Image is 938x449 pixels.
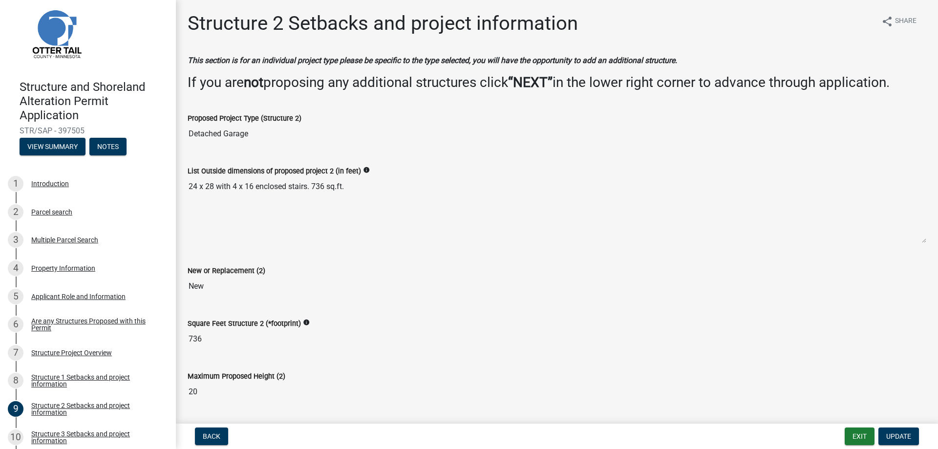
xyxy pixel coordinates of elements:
[895,16,917,27] span: Share
[878,428,919,445] button: Update
[303,319,310,326] i: info
[31,180,69,187] div: Introduction
[20,144,85,151] wm-modal-confirm: Summary
[8,260,23,276] div: 4
[31,318,160,331] div: Are any Structures Proposed with this Permit
[20,138,85,155] button: View Summary
[886,432,911,440] span: Update
[8,401,23,417] div: 9
[508,74,553,90] strong: “NEXT”
[8,345,23,361] div: 7
[188,56,677,65] strong: This section is for an individual project type please be specific to the type selected, you will ...
[31,265,95,272] div: Property Information
[188,373,285,380] label: Maximum Proposed Height (2)
[188,115,301,122] label: Proposed Project Type (Structure 2)
[20,126,156,135] span: STR/SAP - 397505
[8,373,23,388] div: 8
[31,293,126,300] div: Applicant Role and Information
[845,428,874,445] button: Exit
[203,432,220,440] span: Back
[8,232,23,248] div: 3
[8,289,23,304] div: 5
[188,268,265,275] label: New or Replacement (2)
[244,74,263,90] strong: not
[8,176,23,192] div: 1
[188,74,926,91] h3: If you are proposing any additional structures click in the lower right corner to advance through...
[31,374,160,387] div: Structure 1 Setbacks and project information
[20,80,168,122] h4: Structure and Shoreland Alteration Permit Application
[881,16,893,27] i: share
[31,349,112,356] div: Structure Project Overview
[188,321,301,327] label: Square Feet Structure 2 (*footprint)
[89,144,127,151] wm-modal-confirm: Notes
[31,402,160,416] div: Structure 2 Setbacks and project information
[8,429,23,445] div: 10
[363,167,370,173] i: info
[874,12,924,31] button: shareShare
[89,138,127,155] button: Notes
[31,430,160,444] div: Structure 3 Setbacks and project information
[188,168,361,175] label: List Outside dimensions of proposed project 2 (in feet)
[8,317,23,332] div: 6
[8,204,23,220] div: 2
[31,209,72,215] div: Parcel search
[188,12,578,35] h1: Structure 2 Setbacks and project information
[188,177,926,243] textarea: 24 x 28 with 4 x 16 enclosed stairs. 736 sq.ft.
[195,428,228,445] button: Back
[31,236,98,243] div: Multiple Parcel Search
